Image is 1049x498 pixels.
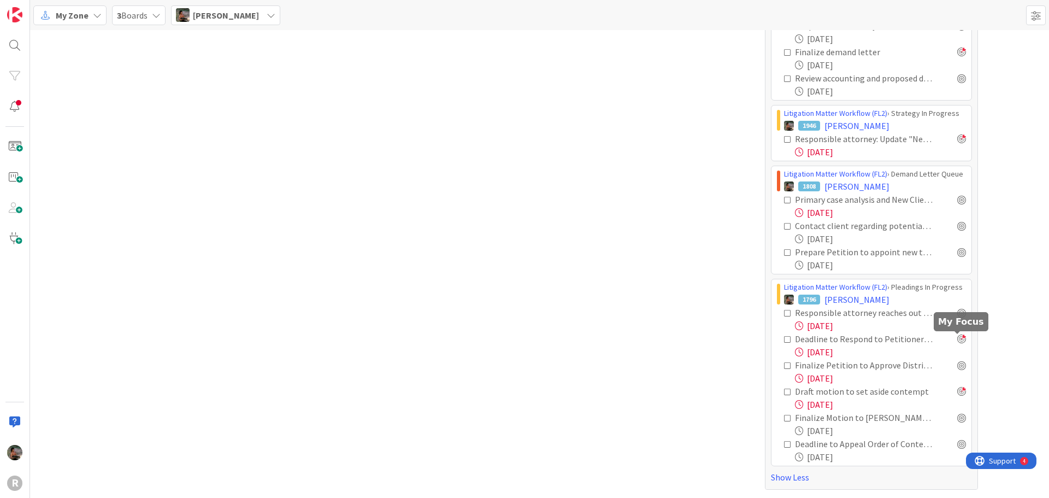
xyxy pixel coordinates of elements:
[798,295,820,304] div: 1796
[795,245,933,259] div: Prepare Petition to appoint new trustee
[795,424,966,437] div: [DATE]
[795,319,966,332] div: [DATE]
[784,282,966,293] div: › Pleadings In Progress
[795,306,933,319] div: Responsible attorney reaches out to client to review status + memo, preliminary analysis and disc...
[795,206,966,219] div: [DATE]
[7,7,22,22] img: Visit kanbanzone.com
[795,437,933,450] div: Deadline to Appeal Order of Contempt: 8/27
[23,2,50,15] span: Support
[7,476,22,491] div: R
[795,385,933,398] div: Draft motion to set aside contempt
[795,259,966,272] div: [DATE]
[176,8,190,22] img: MW
[784,295,794,304] img: MW
[784,121,794,131] img: MW
[784,168,966,180] div: › Demand Letter Queue
[784,108,966,119] div: › Strategy In Progress
[56,9,89,22] span: My Zone
[795,332,933,345] div: Deadline to Respond to Petitioner's Response: 8/25
[193,9,259,22] span: [PERSON_NAME]
[784,181,794,191] img: MW
[795,85,966,98] div: [DATE]
[57,4,60,13] div: 4
[7,445,22,460] img: MW
[784,282,887,292] a: Litigation Matter Workflow (FL2)
[795,132,933,145] div: Responsible attorney: Update "Next Deadline" field on this card (if applicable)
[798,121,820,131] div: 1946
[795,32,966,45] div: [DATE]
[795,345,966,359] div: [DATE]
[771,471,972,484] a: Show Less
[784,108,887,118] a: Litigation Matter Workflow (FL2)
[938,317,984,327] h5: My Focus
[795,58,966,72] div: [DATE]
[795,145,966,159] div: [DATE]
[824,119,889,132] span: [PERSON_NAME]
[117,10,121,21] b: 3
[795,359,933,372] div: Finalize Petition to Approve Distribution by Sr. Attorney
[795,398,966,411] div: [DATE]
[784,169,887,179] a: Litigation Matter Workflow (FL2)
[798,181,820,191] div: 1808
[795,232,966,245] div: [DATE]
[795,45,914,58] div: Finalize demand letter
[824,293,889,306] span: [PERSON_NAME]
[795,193,933,206] div: Primary case analysis and New Client Memo drafted and saved to file
[795,72,933,85] div: Review accounting and proposed distribution schedule once rec'd
[795,450,966,464] div: [DATE]
[795,219,933,232] div: Contact client regarding potential interested parties
[117,9,148,22] span: Boards
[824,180,889,193] span: [PERSON_NAME]
[795,372,966,385] div: [DATE]
[795,411,933,424] div: Finalize Motion to [PERSON_NAME] Penalties.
